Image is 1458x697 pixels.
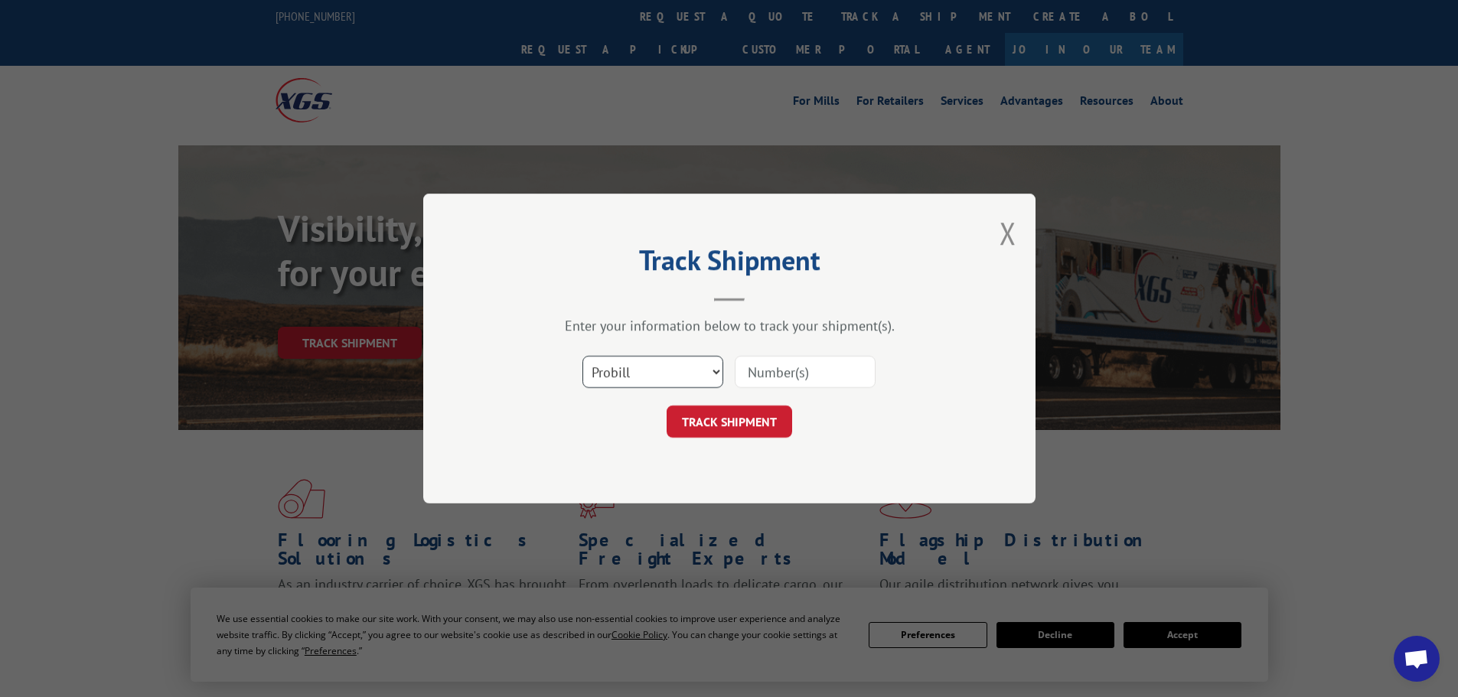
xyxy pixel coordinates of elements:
[500,249,959,278] h2: Track Shipment
[735,356,876,388] input: Number(s)
[1000,213,1016,253] button: Close modal
[1394,636,1440,682] div: Open chat
[667,405,792,438] button: TRACK SHIPMENT
[500,317,959,334] div: Enter your information below to track your shipment(s).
